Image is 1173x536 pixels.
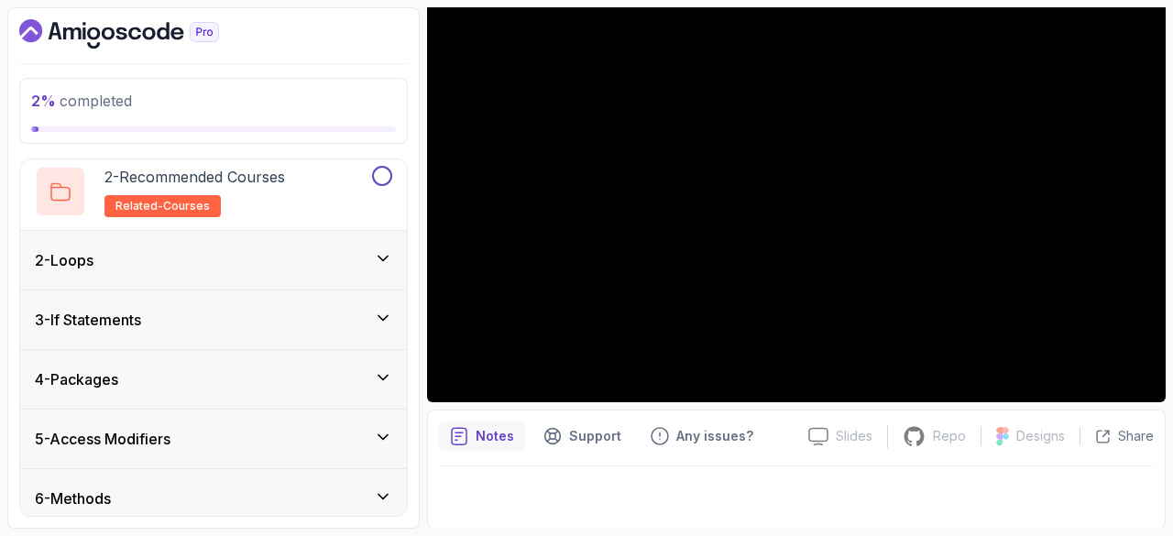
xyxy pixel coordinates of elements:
p: Repo [933,427,966,445]
p: 2 - Recommended Courses [104,166,285,188]
button: Support button [532,421,632,451]
span: 2 % [31,92,56,110]
p: Designs [1016,427,1065,445]
button: notes button [439,421,525,451]
button: 5-Access Modifiers [20,410,407,468]
p: Notes [476,427,514,445]
span: related-courses [115,199,210,213]
h3: 2 - Loops [35,249,93,271]
h3: 6 - Methods [35,487,111,509]
button: 3-If Statements [20,290,407,349]
h3: 5 - Access Modifiers [35,428,170,450]
button: 6-Methods [20,469,407,528]
button: 4-Packages [20,350,407,409]
button: 2-Recommended Coursesrelated-courses [35,166,392,217]
p: Share [1118,427,1154,445]
p: Support [569,427,621,445]
a: Dashboard [19,19,261,49]
h3: 3 - If Statements [35,309,141,331]
h3: 4 - Packages [35,368,118,390]
button: Feedback button [640,421,764,451]
button: 2-Loops [20,231,407,290]
p: Slides [836,427,872,445]
span: completed [31,92,132,110]
p: Any issues? [676,427,753,445]
button: Share [1080,427,1154,445]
